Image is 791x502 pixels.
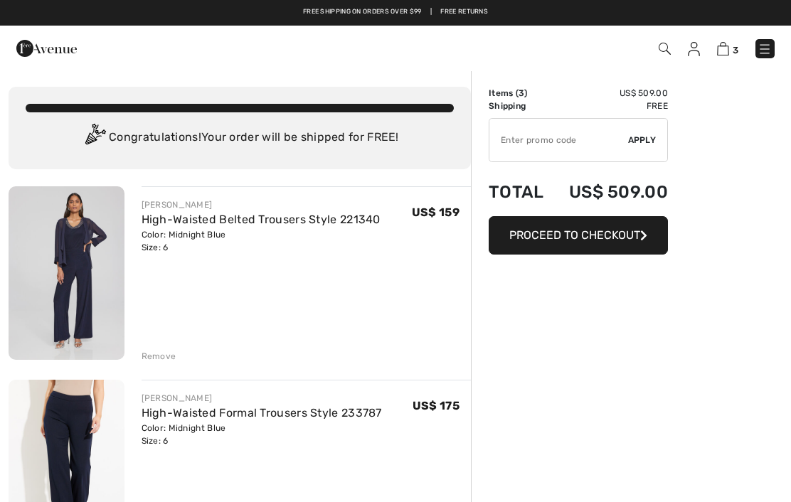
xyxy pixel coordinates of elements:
img: Menu [758,42,772,56]
span: Apply [628,134,657,146]
div: Remove [142,350,176,363]
a: 1ère Avenue [16,41,77,54]
span: Proceed to Checkout [509,228,640,242]
img: Congratulation2.svg [80,124,109,152]
img: High-Waisted Belted Trousers Style 221340 [9,186,124,360]
div: [PERSON_NAME] [142,392,382,405]
div: [PERSON_NAME] [142,198,381,211]
div: Congratulations! Your order will be shipped for FREE! [26,124,454,152]
td: US$ 509.00 [553,87,668,100]
td: Shipping [489,100,553,112]
span: US$ 175 [413,399,460,412]
a: Free shipping on orders over $99 [303,7,422,17]
td: Total [489,168,553,216]
span: 3 [519,88,524,98]
input: Promo code [489,119,628,161]
img: Search [659,43,671,55]
img: Shopping Bag [717,42,729,55]
td: Free [553,100,668,112]
td: US$ 509.00 [553,168,668,216]
a: 3 [717,40,738,57]
a: Free Returns [440,7,488,17]
td: Items ( ) [489,87,553,100]
span: | [430,7,432,17]
img: My Info [688,42,700,56]
span: US$ 159 [412,205,460,219]
div: Color: Midnight Blue Size: 6 [142,228,381,254]
a: High-Waisted Belted Trousers Style 221340 [142,213,381,226]
div: Color: Midnight Blue Size: 6 [142,422,382,447]
span: 3 [733,45,738,55]
a: High-Waisted Formal Trousers Style 233787 [142,406,382,420]
img: 1ère Avenue [16,34,77,63]
button: Proceed to Checkout [489,216,668,255]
